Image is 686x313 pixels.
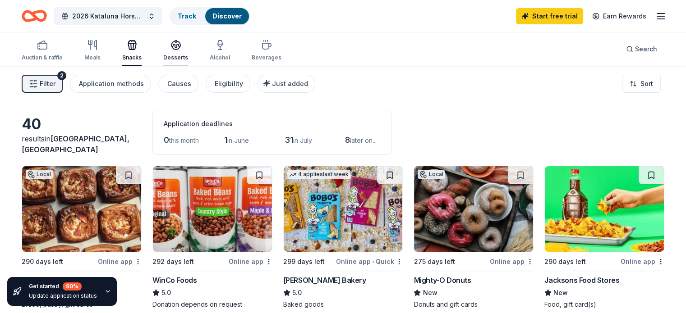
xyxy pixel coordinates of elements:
[283,300,403,309] div: Baked goods
[26,170,53,179] div: Local
[423,287,437,298] span: New
[29,292,97,299] div: Update application status
[544,275,619,286] div: Jacksons Food Stores
[293,136,312,144] span: in July
[619,40,664,58] button: Search
[22,166,141,252] img: Image for Sea Wolf Bakers
[206,75,250,93] button: Eligibility
[224,135,227,145] span: 1
[622,75,661,93] button: Sort
[22,115,142,133] div: 40
[22,134,129,154] span: [GEOGRAPHIC_DATA], [GEOGRAPHIC_DATA]
[336,256,403,267] div: Online app Quick
[170,7,250,25] button: TrackDiscover
[163,54,188,61] div: Desserts
[164,118,380,129] div: Application deadlines
[252,36,281,66] button: Beverages
[22,54,63,61] div: Auction & raffle
[152,166,272,309] a: Image for WinCo Foods292 days leftOnline appWinCo Foods5.0Donation depends on request
[252,54,281,61] div: Beverages
[22,256,63,267] div: 290 days left
[29,282,97,290] div: Get started
[414,275,471,286] div: Mighty-O Donuts
[167,78,191,89] div: Causes
[152,300,272,309] div: Donation depends on request
[70,75,151,93] button: Application methods
[545,166,664,252] img: Image for Jacksons Food Stores
[544,300,664,309] div: Food, gift card(s)
[287,170,350,179] div: 4 applies last week
[414,166,533,252] img: Image for Mighty-O Donuts
[164,135,169,145] span: 0
[292,287,302,298] span: 5.0
[212,12,242,20] a: Discover
[283,275,366,286] div: [PERSON_NAME] Bakery
[79,78,144,89] div: Application methods
[258,75,315,93] button: Just added
[283,166,403,309] a: Image for Bobo's Bakery4 applieslast week299 days leftOnline app•Quick[PERSON_NAME] Bakery5.0Bake...
[22,134,129,154] span: in
[178,12,196,20] a: Track
[153,166,272,252] img: Image for WinCo Foods
[516,8,583,24] a: Start free trial
[215,78,243,89] div: Eligibility
[152,256,194,267] div: 292 days left
[84,36,101,66] button: Meals
[414,166,534,309] a: Image for Mighty-O DonutsLocal275 days leftOnline appMighty-O DonutsNewDonuts and gift cards
[418,170,445,179] div: Local
[490,256,534,267] div: Online app
[372,258,374,265] span: •
[283,256,325,267] div: 299 days left
[22,5,47,27] a: Home
[640,78,653,89] span: Sort
[22,166,142,309] a: Image for Sea Wolf BakersLocal290 days leftOnline appSea Wolf BakersNewBread, pastry, gift cards
[122,54,142,61] div: Snacks
[57,71,66,80] div: 2
[72,11,144,22] span: 2026 Kataluna Horse Rescue Auction
[22,133,142,155] div: results
[40,78,55,89] span: Filter
[272,80,308,87] span: Just added
[587,8,652,24] a: Earn Rewards
[169,136,199,144] span: this month
[414,256,455,267] div: 275 days left
[122,36,142,66] button: Snacks
[161,287,171,298] span: 5.0
[350,136,377,144] span: later on...
[210,36,230,66] button: Alcohol
[284,166,403,252] img: Image for Bobo's Bakery
[345,135,350,145] span: 8
[54,7,162,25] button: 2026 Kataluna Horse Rescue Auction
[285,135,293,145] span: 31
[152,275,197,286] div: WinCo Foods
[158,75,198,93] button: Causes
[210,54,230,61] div: Alcohol
[621,256,664,267] div: Online app
[163,36,188,66] button: Desserts
[414,300,534,309] div: Donuts and gift cards
[63,282,82,290] div: 80 %
[98,256,142,267] div: Online app
[544,256,586,267] div: 290 days left
[22,36,63,66] button: Auction & raffle
[227,136,249,144] span: in June
[553,287,568,298] span: New
[229,256,272,267] div: Online app
[22,75,63,93] button: Filter2
[544,166,664,309] a: Image for Jacksons Food Stores290 days leftOnline appJacksons Food StoresNewFood, gift card(s)
[84,54,101,61] div: Meals
[635,44,657,54] span: Search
